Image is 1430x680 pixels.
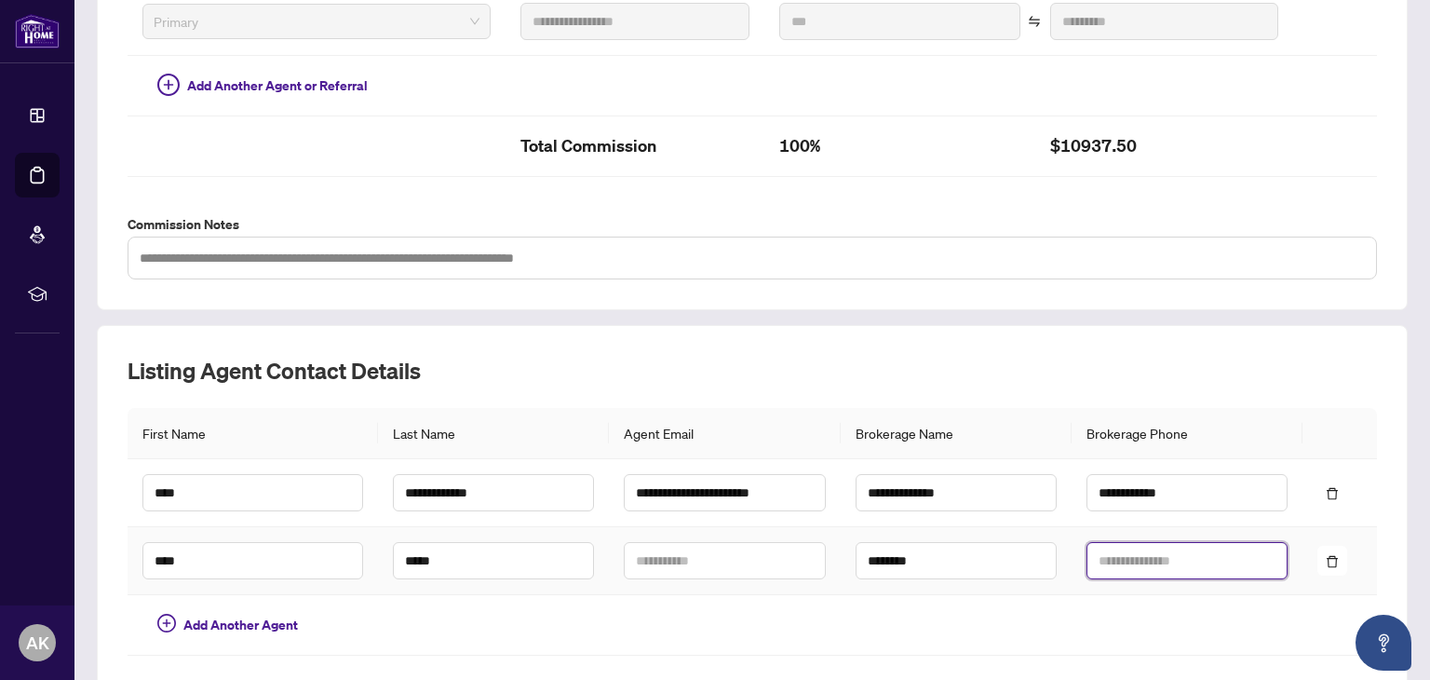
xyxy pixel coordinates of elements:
button: Open asap [1356,615,1411,671]
h2: $10937.50 [1050,131,1278,161]
th: First Name [128,408,378,459]
img: logo [15,14,60,48]
span: AK [26,630,49,656]
span: Add Another Agent or Referral [187,75,368,96]
span: plus-circle [157,614,176,632]
span: delete [1326,487,1339,500]
span: Primary [154,7,479,35]
h2: Total Commission [520,131,749,161]
span: Add Another Agent [183,615,298,635]
h2: Listing Agent Contact Details [128,356,1377,386]
label: Commission Notes [128,214,1377,235]
th: Last Name [378,408,609,459]
span: plus-circle [157,74,180,96]
th: Agent Email [609,408,840,459]
button: Add Another Agent or Referral [142,71,383,101]
span: delete [1326,555,1339,568]
th: Brokerage Phone [1072,408,1302,459]
span: swap [1028,15,1041,28]
h2: 100% [779,131,1020,161]
button: Add Another Agent [142,610,313,640]
th: Brokerage Name [841,408,1072,459]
